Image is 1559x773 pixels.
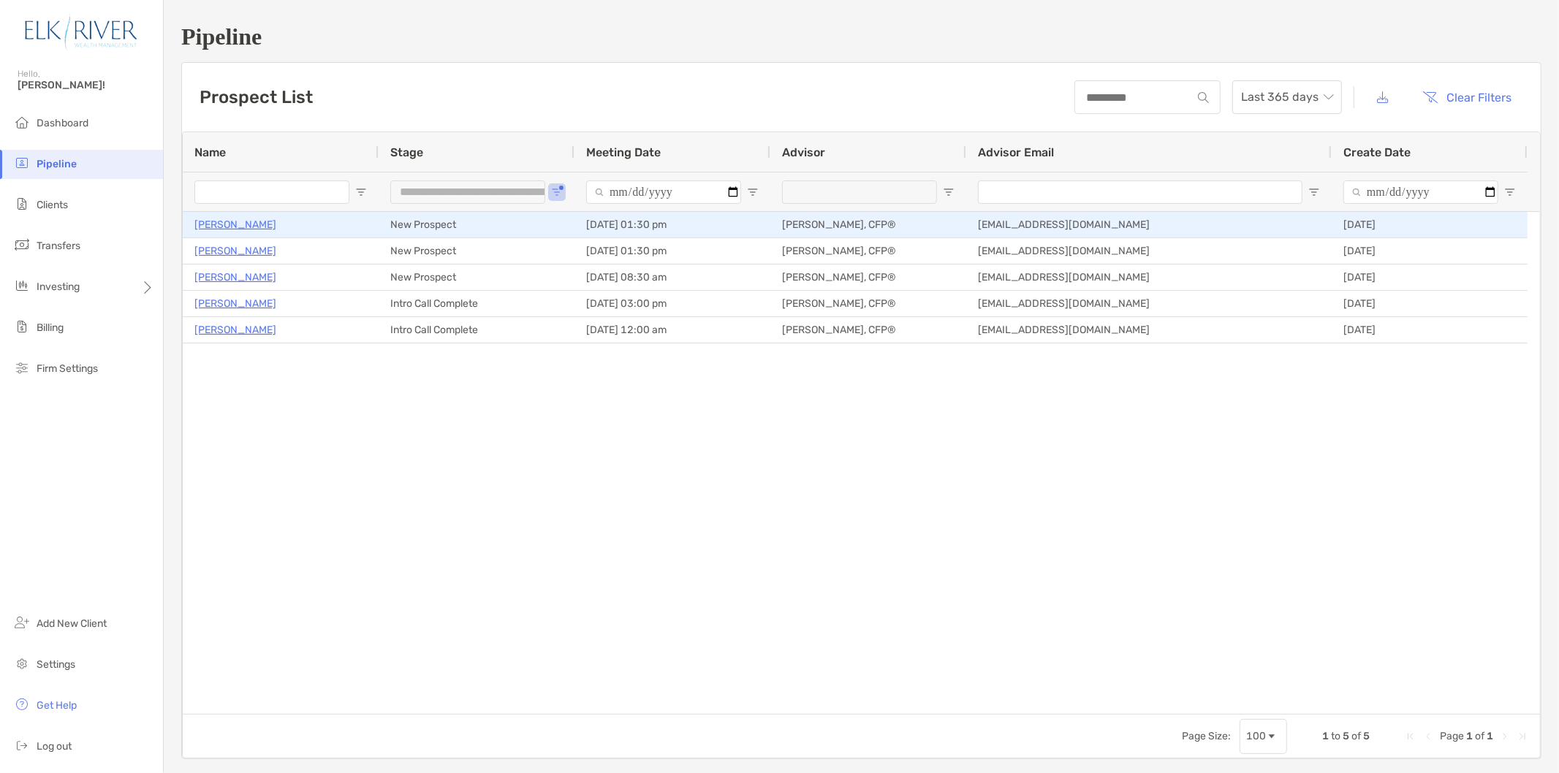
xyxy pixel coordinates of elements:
[13,195,31,213] img: clients icon
[379,238,574,264] div: New Prospect
[574,291,770,316] div: [DATE] 03:00 pm
[37,362,98,375] span: Firm Settings
[966,291,1332,316] div: [EMAIL_ADDRESS][DOMAIN_NAME]
[390,145,423,159] span: Stage
[1499,731,1511,742] div: Next Page
[1308,186,1320,198] button: Open Filter Menu
[1475,730,1484,742] span: of
[1363,730,1370,742] span: 5
[1343,730,1349,742] span: 5
[978,180,1302,204] input: Advisor Email Filter Input
[13,736,31,754] img: logout icon
[37,321,64,334] span: Billing
[966,264,1332,290] div: [EMAIL_ADDRESS][DOMAIN_NAME]
[37,158,77,170] span: Pipeline
[1412,81,1523,113] button: Clear Filters
[747,186,759,198] button: Open Filter Menu
[966,212,1332,237] div: [EMAIL_ADDRESS][DOMAIN_NAME]
[770,317,966,343] div: [PERSON_NAME], CFP®
[586,180,741,204] input: Meeting Date Filter Input
[1332,238,1528,264] div: [DATE]
[1246,730,1266,742] div: 100
[1198,92,1209,103] img: input icon
[1241,81,1333,113] span: Last 365 days
[1343,180,1498,204] input: Create Date Filter Input
[1504,186,1516,198] button: Open Filter Menu
[1487,730,1493,742] span: 1
[37,281,80,293] span: Investing
[379,291,574,316] div: Intro Call Complete
[1343,145,1411,159] span: Create Date
[1332,317,1528,343] div: [DATE]
[13,614,31,631] img: add_new_client icon
[13,655,31,672] img: settings icon
[200,87,313,107] h3: Prospect List
[194,145,226,159] span: Name
[551,186,563,198] button: Open Filter Menu
[194,268,276,286] a: [PERSON_NAME]
[13,154,31,172] img: pipeline icon
[18,79,154,91] span: [PERSON_NAME]!
[574,238,770,264] div: [DATE] 01:30 pm
[1332,291,1528,316] div: [DATE]
[1332,264,1528,290] div: [DATE]
[574,317,770,343] div: [DATE] 12:00 am
[770,291,966,316] div: [PERSON_NAME], CFP®
[770,212,966,237] div: [PERSON_NAME], CFP®
[37,240,80,252] span: Transfers
[13,359,31,376] img: firm-settings icon
[770,264,966,290] div: [PERSON_NAME], CFP®
[966,317,1332,343] div: [EMAIL_ADDRESS][DOMAIN_NAME]
[574,212,770,237] div: [DATE] 01:30 pm
[13,277,31,294] img: investing icon
[1351,730,1361,742] span: of
[1240,719,1287,754] div: Page Size
[574,264,770,290] div: [DATE] 08:30 am
[1182,730,1231,742] div: Page Size:
[194,242,276,260] a: [PERSON_NAME]
[1322,730,1329,742] span: 1
[181,23,1541,50] h1: Pipeline
[943,186,955,198] button: Open Filter Menu
[194,294,276,313] a: [PERSON_NAME]
[13,113,31,131] img: dashboard icon
[379,212,574,237] div: New Prospect
[13,318,31,335] img: billing icon
[978,145,1054,159] span: Advisor Email
[194,180,349,204] input: Name Filter Input
[13,696,31,713] img: get-help icon
[1332,212,1528,237] div: [DATE]
[355,186,367,198] button: Open Filter Menu
[966,238,1332,264] div: [EMAIL_ADDRESS][DOMAIN_NAME]
[1405,731,1416,742] div: First Page
[37,617,107,630] span: Add New Client
[18,6,145,58] img: Zoe Logo
[13,236,31,254] img: transfers icon
[1331,730,1340,742] span: to
[1440,730,1464,742] span: Page
[1517,731,1528,742] div: Last Page
[194,321,276,339] a: [PERSON_NAME]
[37,658,75,671] span: Settings
[586,145,661,159] span: Meeting Date
[37,199,68,211] span: Clients
[770,238,966,264] div: [PERSON_NAME], CFP®
[37,699,77,712] span: Get Help
[782,145,825,159] span: Advisor
[379,317,574,343] div: Intro Call Complete
[37,117,88,129] span: Dashboard
[1466,730,1473,742] span: 1
[379,264,574,290] div: New Prospect
[1422,731,1434,742] div: Previous Page
[37,740,72,753] span: Log out
[194,216,276,234] a: [PERSON_NAME]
